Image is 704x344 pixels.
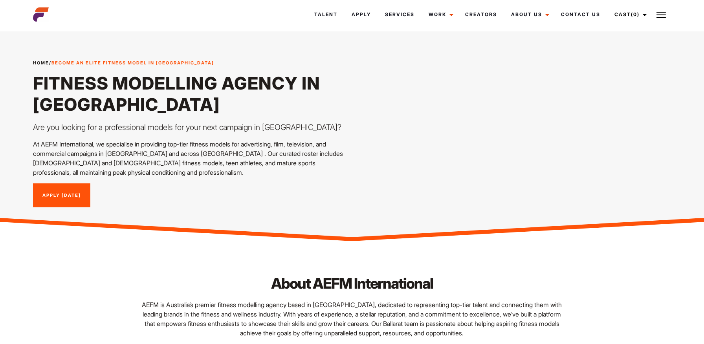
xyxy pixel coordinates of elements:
[33,60,214,66] span: /
[631,11,640,17] span: (0)
[141,300,563,338] p: AEFM is Australia’s premier fitness modelling agency based in [GEOGRAPHIC_DATA], dedicated to rep...
[607,4,651,25] a: Cast(0)
[141,273,563,294] h2: About AEFM International
[51,60,214,66] strong: Become an Elite Fitness Model in [GEOGRAPHIC_DATA]
[378,4,422,25] a: Services
[33,139,347,177] p: At AEFM International, we specialise in providing top-tier fitness models for advertising, film, ...
[33,7,49,22] img: cropped-aefm-brand-fav-22-square.png
[33,73,347,115] h1: Fitness Modelling Agency in [GEOGRAPHIC_DATA]
[422,4,458,25] a: Work
[307,4,345,25] a: Talent
[33,121,347,133] p: Are you looking for a professional models for your next campaign in [GEOGRAPHIC_DATA]?
[504,4,554,25] a: About Us
[33,60,49,66] a: Home
[656,10,666,20] img: Burger icon
[554,4,607,25] a: Contact Us
[345,4,378,25] a: Apply
[33,183,90,208] a: Apply [DATE]
[458,4,504,25] a: Creators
